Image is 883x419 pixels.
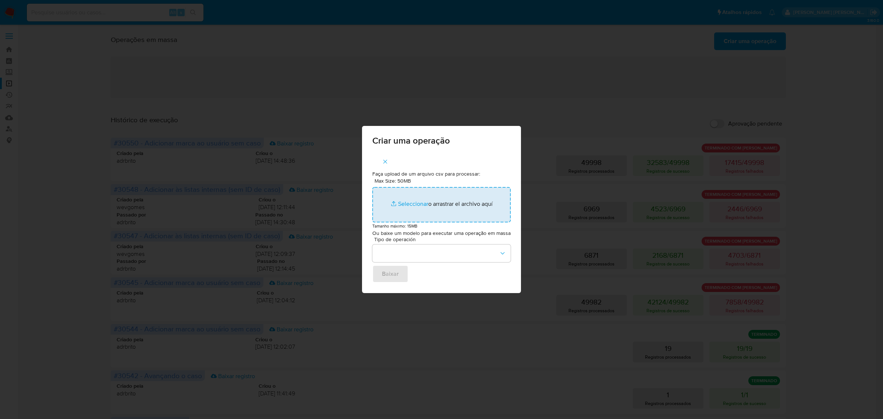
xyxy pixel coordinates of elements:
p: Ou baixe um modelo para executar uma operação em massa [372,230,511,237]
span: Criar uma operação [372,136,511,145]
label: Max Size: 50MB [375,177,411,184]
span: Tipo de operación [374,237,513,242]
small: Tamanho máximo: 15MB [372,223,417,229]
p: Faça upload de um arquivo csv para processar: [372,170,511,178]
